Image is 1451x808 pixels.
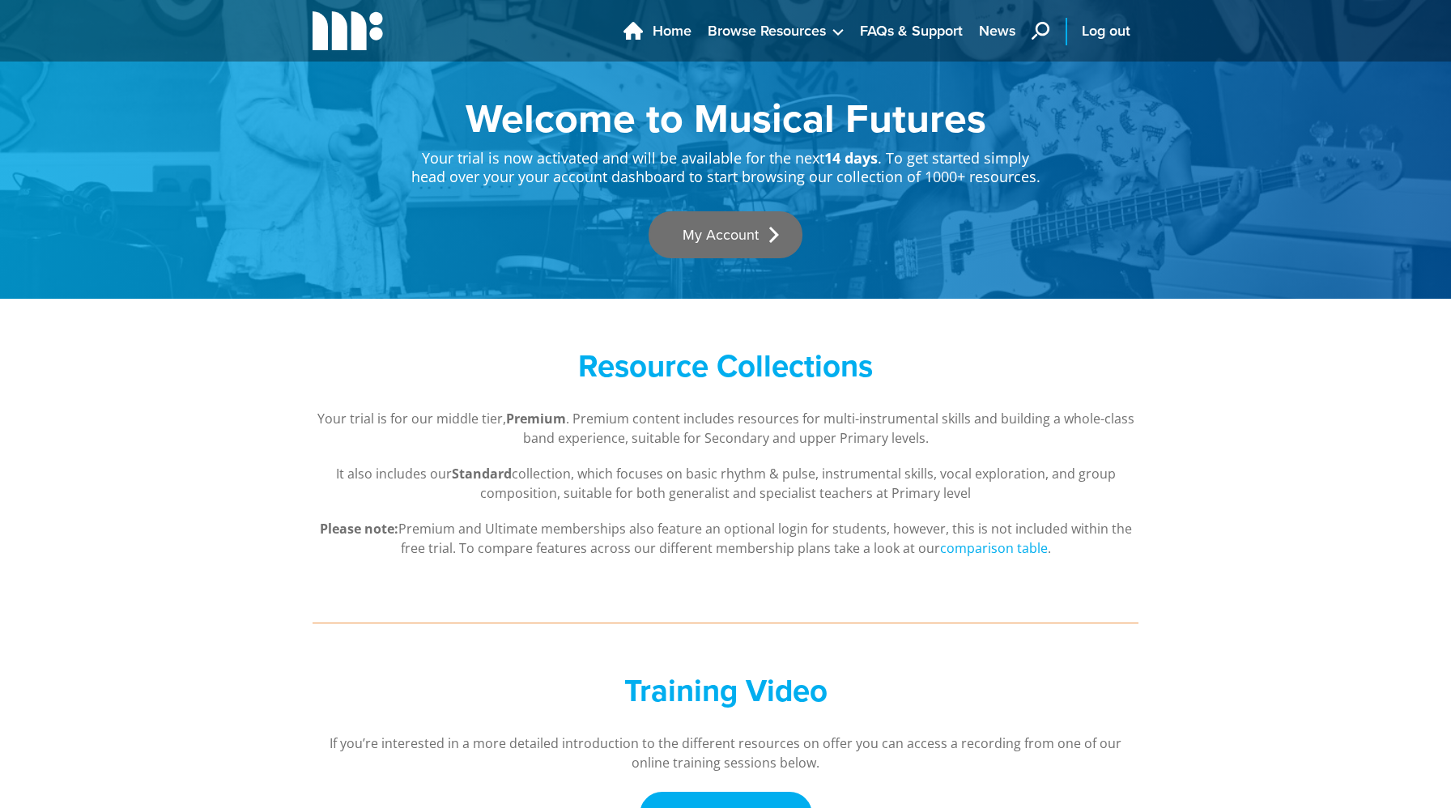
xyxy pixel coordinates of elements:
[410,138,1041,187] p: Your trial is now activated and will be available for the next . To get started simply head over ...
[979,20,1015,42] span: News
[860,20,963,42] span: FAQs & Support
[313,464,1138,503] p: It also includes our collection, which focuses on basic rhythm & pulse, instrumental skills, voca...
[824,148,878,168] strong: 14 days
[1082,20,1130,42] span: Log out
[506,410,566,427] strong: Premium
[410,97,1041,138] h1: Welcome to Musical Futures
[313,519,1138,558] p: Premium and Ultimate memberships also feature an optional login for students, however, this is no...
[410,347,1041,385] h2: Resource Collections
[940,539,1048,558] a: comparison table
[313,734,1138,772] p: If you’re interested in a more detailed introduction to the different resources on offer you can ...
[708,20,826,42] span: Browse Resources
[452,465,512,483] strong: Standard
[653,20,691,42] span: Home
[649,211,802,258] a: My Account
[313,409,1138,448] p: Your trial is for our middle tier, . Premium content includes resources for multi-instrumental sk...
[410,672,1041,709] h2: Training Video
[320,520,398,538] strong: Please note:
